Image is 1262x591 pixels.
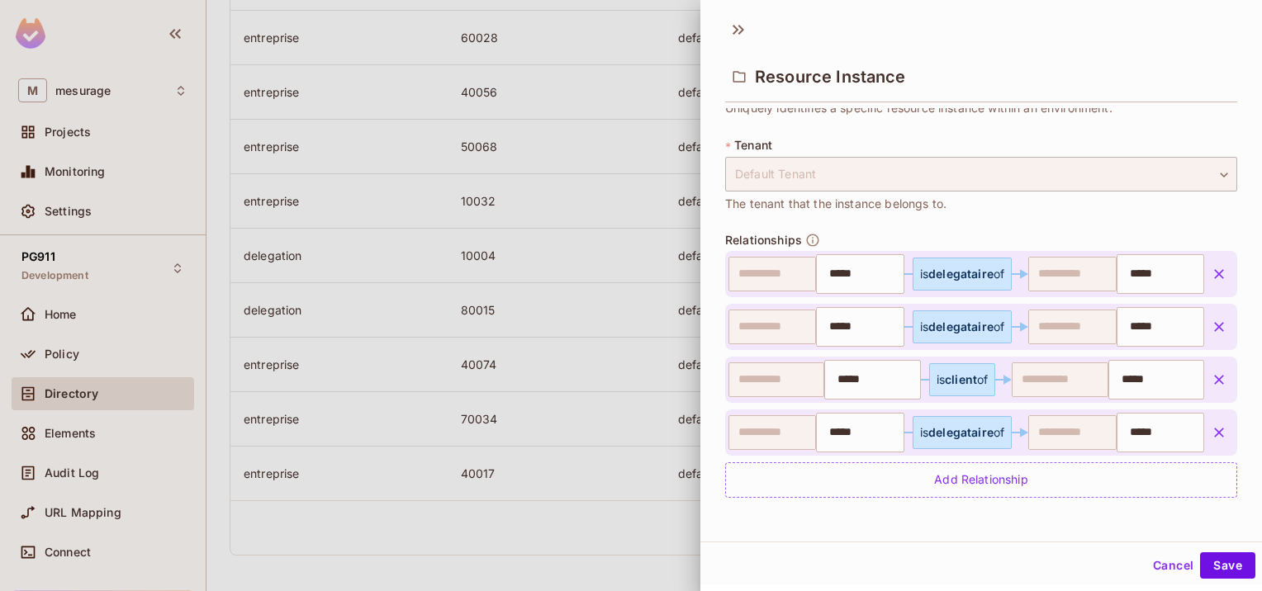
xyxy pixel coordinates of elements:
span: Tenant [734,139,772,152]
span: delegataire [928,425,994,439]
div: is of [920,426,1004,439]
span: client [945,372,977,386]
button: Save [1200,552,1255,579]
div: is of [920,320,1004,333]
div: Default Tenant [725,157,1237,191]
span: Uniquely identifies a specific resource instance within an environment. [725,99,1113,117]
div: Add Relationship [725,462,1237,498]
span: Relationships [725,234,802,247]
button: Cancel [1146,552,1200,579]
div: is of [920,267,1004,281]
span: delegataire [928,267,994,281]
div: is of [937,373,989,386]
span: delegataire [928,319,994,333]
span: The tenant that the instance belongs to. [725,195,947,213]
span: Resource Instance [755,67,906,87]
